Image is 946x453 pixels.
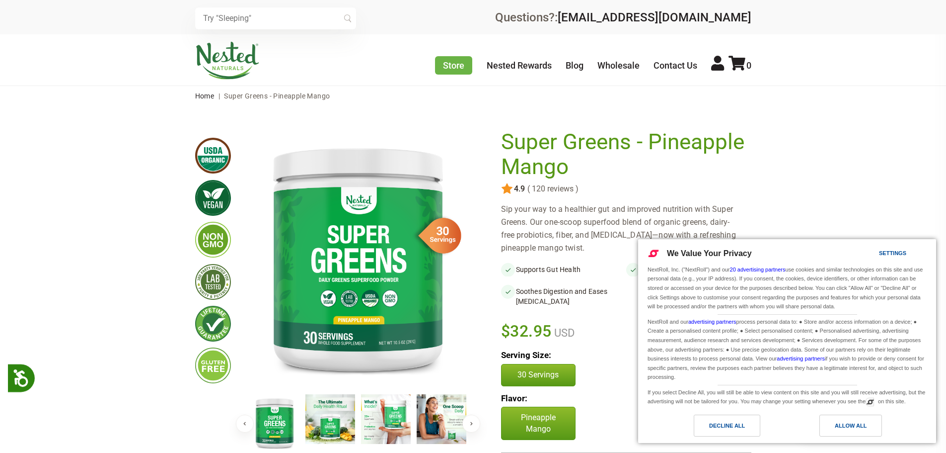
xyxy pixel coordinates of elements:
[195,306,231,342] img: lifetimeguarantee
[195,86,751,106] nav: breadcrumbs
[646,264,929,312] div: NextRoll, Inc. ("NextRoll") and our use cookies and similar technologies on this site and use per...
[862,245,885,264] a: Settings
[597,60,640,71] a: Wholesale
[746,60,751,71] span: 0
[216,92,222,100] span: |
[654,60,697,71] a: Contact Us
[511,369,565,380] p: 30 Servings
[835,420,867,431] div: Allow All
[709,420,745,431] div: Decline All
[195,222,231,258] img: gmofree
[250,394,299,452] img: Super Greens - Pineapple Mango
[417,394,466,444] img: Super Greens - Pineapple Mango
[525,184,579,193] span: ( 120 reviews )
[730,267,786,272] a: 20 advertising partners
[224,92,330,100] span: Super Greens - Pineapple Mango
[626,263,751,276] li: Boosts Daily Nutrition
[195,180,231,216] img: vegan
[787,415,930,442] a: Allow All
[195,138,231,174] img: usdaorganic
[495,11,751,23] div: Questions?:
[501,183,513,195] img: star.svg
[501,263,626,276] li: Supports Gut Health
[195,264,231,300] img: thirdpartytested
[195,7,356,29] input: Try "Sleeping"
[501,284,626,308] li: Soothes Digestion and Eases [MEDICAL_DATA]
[728,60,751,71] a: 0
[236,415,254,433] button: Previous
[501,320,552,342] span: $32.95
[305,394,355,444] img: Super Greens - Pineapple Mango
[667,249,752,258] span: We Value Your Privacy
[195,348,231,383] img: glutenfree
[644,415,787,442] a: Decline All
[552,327,575,339] span: USD
[513,184,525,193] span: 4.9
[412,214,461,257] img: sg-servings-30.png
[777,356,825,362] a: advertising partners
[435,56,472,75] a: Store
[501,364,576,386] button: 30 Servings
[646,315,929,383] div: NextRoll and our process personal data to: ● Store and/or access information on a device; ● Creat...
[646,385,929,407] div: If you select Decline All, you will still be able to view content on this site and you will still...
[558,10,751,24] a: [EMAIL_ADDRESS][DOMAIN_NAME]
[879,248,906,259] div: Settings
[195,92,215,100] a: Home
[501,350,551,360] b: Serving Size:
[361,394,411,444] img: Super Greens - Pineapple Mango
[501,130,746,179] h1: Super Greens - Pineapple Mango
[247,130,469,386] img: Super Greens - Pineapple Mango
[195,42,260,80] img: Nested Naturals
[501,393,527,403] b: Flavor:
[487,60,552,71] a: Nested Rewards
[566,60,583,71] a: Blog
[462,415,480,433] button: Next
[501,407,576,440] p: Pineapple Mango
[501,203,751,255] div: Sip your way to a healthier gut and improved nutrition with Super Greens. Our one-scoop superfood...
[688,319,736,325] a: advertising partners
